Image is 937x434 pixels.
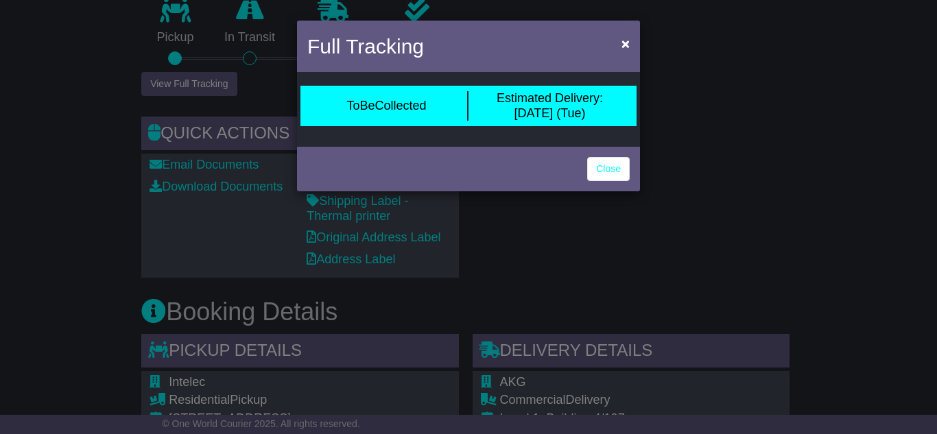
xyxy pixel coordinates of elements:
[587,157,630,181] a: Close
[621,36,630,51] span: ×
[346,99,426,114] div: ToBeCollected
[497,91,603,105] span: Estimated Delivery:
[497,91,603,121] div: [DATE] (Tue)
[307,31,424,62] h4: Full Tracking
[615,29,637,58] button: Close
